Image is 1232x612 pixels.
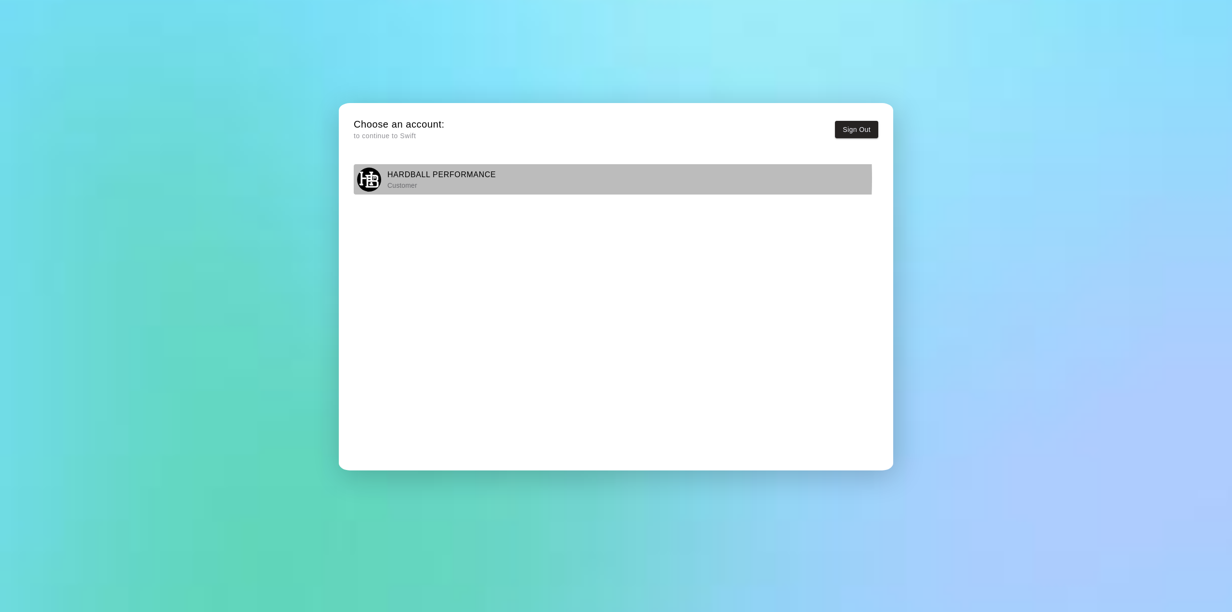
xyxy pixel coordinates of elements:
button: Sign Out [835,121,878,139]
h5: Choose an account: [354,118,445,131]
img: HARDBALL PERFORMANCE [357,168,381,192]
h6: HARDBALL PERFORMANCE [387,169,496,181]
p: Customer [387,181,496,190]
button: HARDBALL PERFORMANCEHARDBALL PERFORMANCE Customer [354,164,878,195]
p: to continue to Swift [354,131,445,141]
